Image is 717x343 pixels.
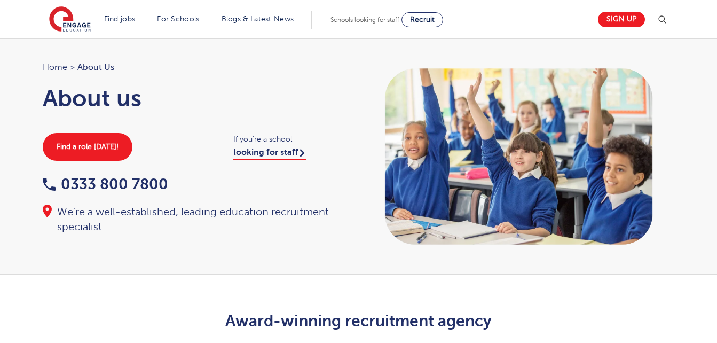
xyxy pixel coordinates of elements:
[401,12,443,27] a: Recruit
[43,60,348,74] nav: breadcrumb
[97,312,620,330] h2: Award-winning recruitment agency
[43,176,168,192] a: 0333 800 7800
[104,15,136,23] a: Find jobs
[43,133,132,161] a: Find a role [DATE]!
[410,15,435,24] span: Recruit
[233,147,306,160] a: looking for staff
[77,60,114,74] span: About Us
[330,16,399,24] span: Schools looking for staff
[233,133,348,145] span: If you're a school
[43,85,348,112] h1: About us
[43,63,67,72] a: Home
[157,15,199,23] a: For Schools
[49,6,91,33] img: Engage Education
[70,63,75,72] span: >
[222,15,294,23] a: Blogs & Latest News
[598,12,645,27] a: Sign up
[43,205,348,235] div: We're a well-established, leading education recruitment specialist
